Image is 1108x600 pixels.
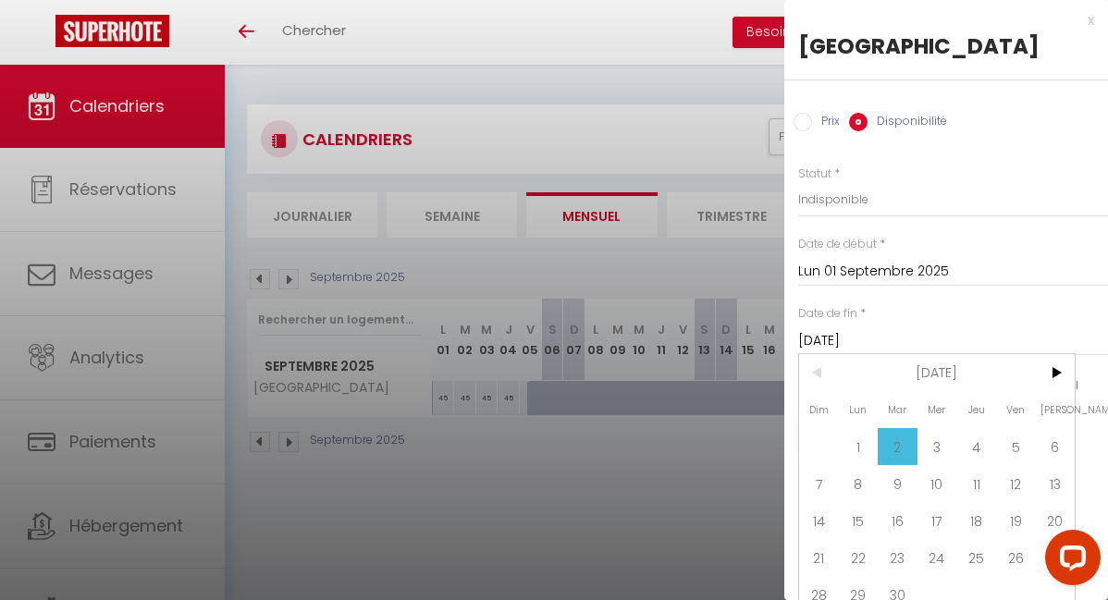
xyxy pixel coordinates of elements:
[878,391,917,428] span: Mar
[868,113,947,133] label: Disponibilité
[799,391,839,428] span: Dim
[839,428,879,465] span: 1
[917,502,957,539] span: 17
[799,502,839,539] span: 14
[878,539,917,576] span: 23
[784,9,1094,31] div: x
[917,539,957,576] span: 24
[799,539,839,576] span: 21
[878,428,917,465] span: 2
[956,465,996,502] span: 11
[1030,522,1108,600] iframe: LiveChat chat widget
[878,465,917,502] span: 9
[956,391,996,428] span: Jeu
[1035,502,1075,539] span: 20
[956,539,996,576] span: 25
[798,236,877,253] label: Date de début
[996,502,1036,539] span: 19
[1035,354,1075,391] span: >
[839,391,879,428] span: Lun
[798,305,857,323] label: Date de fin
[1035,391,1075,428] span: [PERSON_NAME]
[956,428,996,465] span: 4
[798,165,831,183] label: Statut
[1035,465,1075,502] span: 13
[956,502,996,539] span: 18
[917,391,957,428] span: Mer
[917,428,957,465] span: 3
[878,502,917,539] span: 16
[839,502,879,539] span: 15
[917,465,957,502] span: 10
[812,113,840,133] label: Prix
[996,465,1036,502] span: 12
[996,391,1036,428] span: Ven
[799,465,839,502] span: 7
[839,539,879,576] span: 22
[799,354,839,391] span: <
[839,465,879,502] span: 8
[798,31,1094,61] div: [GEOGRAPHIC_DATA]
[996,539,1036,576] span: 26
[839,354,1036,391] span: [DATE]
[1035,428,1075,465] span: 6
[996,428,1036,465] span: 5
